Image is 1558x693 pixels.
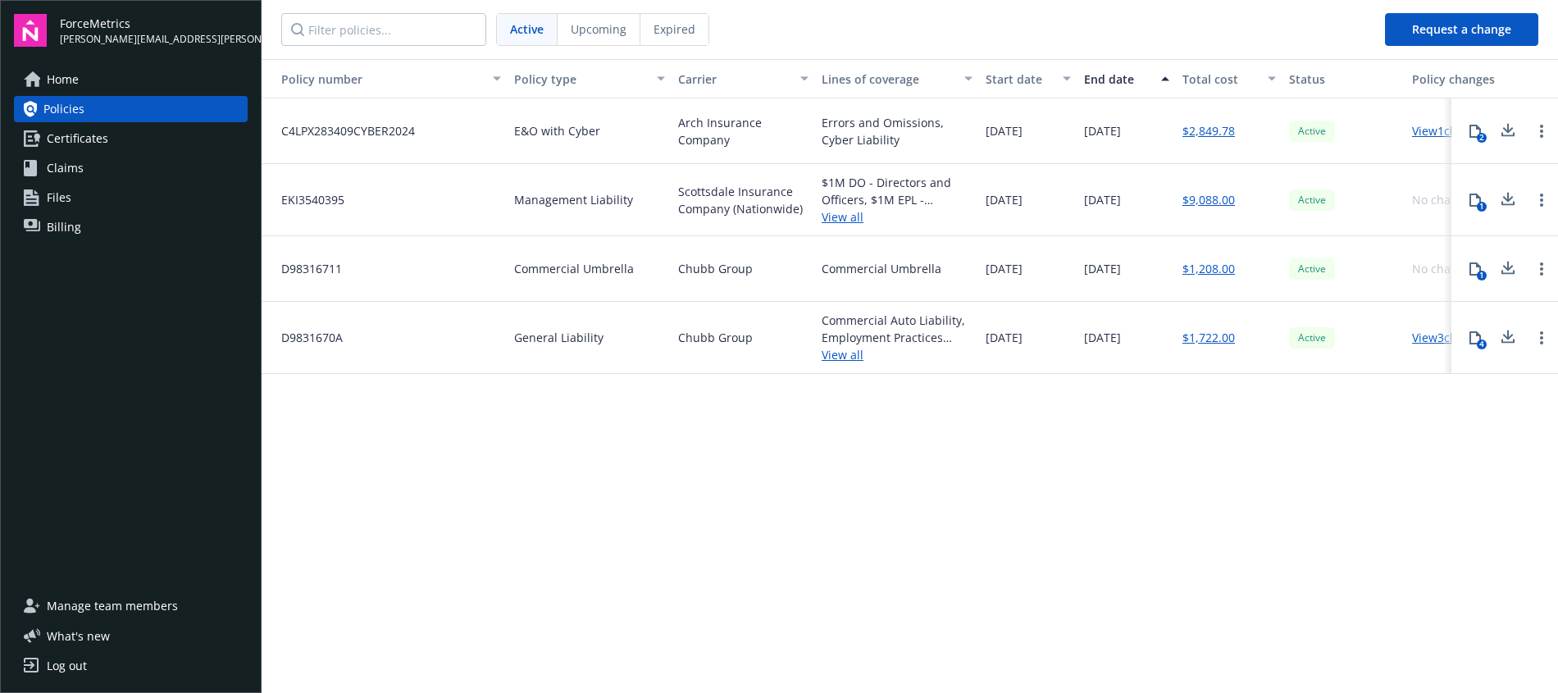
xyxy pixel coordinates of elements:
span: Commercial Umbrella [514,260,634,277]
a: View 1 changes [1412,123,1490,139]
div: No changes [1412,191,1477,208]
div: Carrier [678,71,790,88]
button: Carrier [672,59,815,98]
span: D9831670A [268,329,343,346]
span: General Liability [514,329,604,346]
span: Chubb Group [678,260,753,277]
span: Expired [654,21,695,38]
button: Status [1282,59,1405,98]
span: ForceMetrics [60,15,248,32]
button: Start date [979,59,1077,98]
span: Management Liability [514,191,633,208]
div: Status [1289,71,1399,88]
button: 1 [1459,253,1492,285]
span: What ' s new [47,627,110,645]
span: [DATE] [986,191,1023,208]
span: Policies [43,96,84,122]
span: D98316711 [268,260,342,277]
a: View all [822,208,973,226]
a: Open options [1532,259,1551,279]
button: What's new [14,627,136,645]
div: Lines of coverage [822,71,954,88]
a: $1,208.00 [1182,260,1235,277]
button: Lines of coverage [815,59,979,98]
span: Arch Insurance Company [678,114,809,148]
span: C4LPX283409CYBER2024 [268,122,415,139]
a: Billing [14,214,248,240]
span: [DATE] [1084,122,1121,139]
div: Policy number [268,71,483,88]
div: 4 [1477,340,1487,349]
div: Start date [986,71,1053,88]
span: Files [47,185,71,211]
span: Billing [47,214,81,240]
button: 2 [1459,115,1492,148]
span: Home [47,66,79,93]
span: [DATE] [1084,329,1121,346]
span: Manage team members [47,593,178,619]
img: navigator-logo.svg [14,14,47,47]
div: 1 [1477,202,1487,212]
span: Active [1296,331,1328,345]
a: Files [14,185,248,211]
a: Open options [1532,121,1551,141]
div: End date [1084,71,1151,88]
span: Claims [47,155,84,181]
div: Errors and Omissions, Cyber Liability [822,114,973,148]
button: Request a change [1385,13,1538,46]
a: Manage team members [14,593,248,619]
button: ForceMetrics[PERSON_NAME][EMAIL_ADDRESS][PERSON_NAME] [60,14,248,47]
div: No changes [1412,260,1477,277]
a: $9,088.00 [1182,191,1235,208]
span: E&O with Cyber [514,122,600,139]
div: 2 [1477,133,1487,143]
a: Certificates [14,125,248,152]
div: Commercial Umbrella [822,260,941,277]
a: Open options [1532,328,1551,348]
a: Policies [14,96,248,122]
button: 1 [1459,184,1492,217]
span: Chubb Group [678,329,753,346]
button: Policy type [508,59,672,98]
span: [PERSON_NAME][EMAIL_ADDRESS][PERSON_NAME] [60,32,248,47]
span: [DATE] [1084,260,1121,277]
a: Home [14,66,248,93]
a: $1,722.00 [1182,329,1235,346]
div: Total cost [1182,71,1258,88]
span: Active [510,21,544,38]
span: [DATE] [986,260,1023,277]
div: Log out [47,653,87,679]
a: $2,849.78 [1182,122,1235,139]
input: Filter policies... [281,13,486,46]
div: Toggle SortBy [268,71,483,88]
span: Certificates [47,125,108,152]
span: Active [1296,262,1328,276]
span: [DATE] [986,329,1023,346]
a: Open options [1532,190,1551,210]
button: Total cost [1176,59,1282,98]
span: Active [1296,193,1328,207]
a: Claims [14,155,248,181]
span: Active [1296,124,1328,139]
span: [DATE] [986,122,1023,139]
div: Commercial Auto Liability, Employment Practices Liability, General Liability [822,312,973,346]
a: View 3 changes [1412,330,1490,345]
div: 1 [1477,271,1487,280]
a: View all [822,346,973,363]
span: Upcoming [571,21,626,38]
div: Policy changes [1412,71,1501,88]
span: [DATE] [1084,191,1121,208]
div: Policy type [514,71,647,88]
button: Policy changes [1405,59,1508,98]
span: EKI3540395 [268,191,344,208]
div: $1M DO - Directors and Officers, $1M EPL - Employment Practices Liability [822,174,973,208]
span: Scottsdale Insurance Company (Nationwide) [678,183,809,217]
button: End date [1077,59,1176,98]
button: 4 [1459,321,1492,354]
